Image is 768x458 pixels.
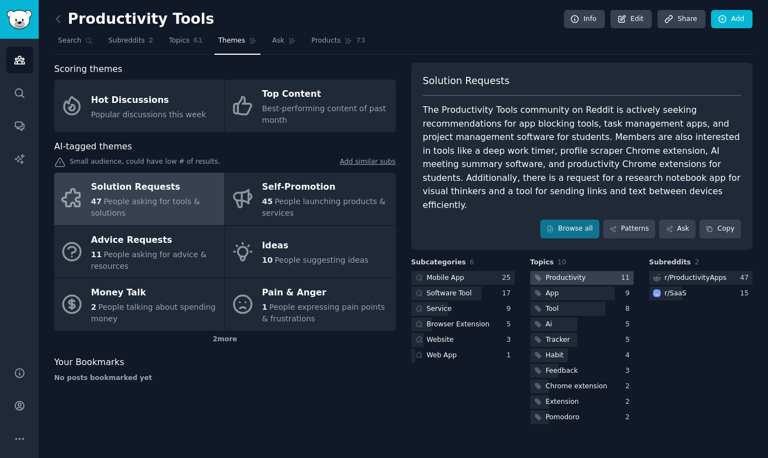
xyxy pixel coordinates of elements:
div: Habit [546,351,564,361]
span: Products [311,36,341,46]
div: r/ SaaS [665,289,687,299]
h2: Productivity Tools [54,11,214,28]
a: Themes [215,32,261,55]
a: Topics61 [165,32,206,55]
div: Tool [546,304,559,314]
a: Search [54,32,97,55]
a: Money Talk2People talking about spending money [54,278,224,331]
a: Self-Promotion45People launching products & services [225,173,395,225]
a: Tool8 [530,302,634,316]
span: Popular discussions this week [91,110,206,119]
div: 47 [740,273,753,283]
div: Pomodoro [546,413,579,423]
div: Chrome extension [546,382,608,392]
div: r/ ProductivityApps [665,273,727,283]
span: 73 [356,36,365,46]
a: Add similar subs [340,157,396,169]
div: 25 [502,273,515,283]
a: Info [564,10,605,29]
span: Your Bookmarks [54,356,124,369]
div: Extension [546,397,579,407]
a: Tracker5 [530,333,634,347]
span: 2 [149,36,154,46]
span: Best-performing content of past month [262,104,386,124]
div: Software Tool [427,289,472,299]
span: 11 [91,250,102,259]
a: Extension2 [530,395,634,409]
span: Subcategories [411,258,466,268]
span: 2 [91,303,97,311]
a: Ideas10People suggesting ideas [225,226,395,278]
span: 45 [262,197,273,206]
span: People suggesting ideas [275,256,369,264]
div: Web App [427,351,457,361]
span: Solution Requests [423,74,510,88]
span: Topics [169,36,189,46]
span: AI-tagged themes [54,140,132,154]
a: SaaSr/SaaS15 [649,287,753,300]
div: 8 [625,304,634,314]
a: Products73 [307,32,369,55]
div: 3 [506,335,515,345]
a: Browse all [540,220,599,238]
div: Hot Discussions [91,91,206,109]
div: Service [427,304,452,314]
a: Feedback3 [530,364,634,378]
button: Copy [699,220,741,238]
div: 9 [625,289,634,299]
span: 1 [262,303,268,311]
a: Edit [610,10,652,29]
a: Patterns [603,220,655,238]
div: Mobile App [427,273,464,283]
div: 15 [740,289,753,299]
span: People talking about spending money [91,303,216,323]
div: Self-Promotion [262,179,390,196]
a: App9 [530,287,634,300]
div: 5 [625,320,634,330]
a: Add [711,10,753,29]
a: Top ContentBest-performing content of past month [225,80,395,132]
div: 3 [625,366,634,376]
span: Subreddits [649,258,691,268]
span: People launching products & services [262,197,385,217]
a: Software Tool17 [411,287,515,300]
span: People asking for tools & solutions [91,197,200,217]
div: App [546,289,559,299]
a: Pain & Anger1People expressing pain points & frustrations [225,278,395,331]
a: Productivity11 [530,271,634,285]
span: 2 [694,258,699,266]
div: 9 [506,304,515,314]
div: Productivity [546,273,586,283]
div: 11 [621,273,634,283]
a: Ask [268,32,300,55]
div: Ideas [262,237,369,255]
span: Themes [218,36,245,46]
a: Ai5 [530,318,634,331]
div: Money Talk [91,284,219,302]
a: Service9 [411,302,515,316]
div: Solution Requests [91,179,219,196]
span: 10 [557,258,566,266]
div: 4 [625,351,634,361]
div: Browser Extension [427,320,490,330]
span: 61 [194,36,203,46]
a: Browser Extension5 [411,318,515,331]
div: 2 more [54,331,396,348]
div: Feedback [546,366,578,376]
a: Website3 [411,333,515,347]
img: SaaS [653,289,661,297]
span: Topics [530,258,554,268]
div: No posts bookmarked yet [54,373,396,383]
a: Chrome extension2 [530,379,634,393]
span: People asking for advice & resources [91,250,207,270]
img: GummySearch logo [7,10,32,29]
span: Search [58,36,81,46]
div: Small audience, could have low # of results. [54,157,396,169]
div: 1 [506,351,515,361]
div: 2 [625,413,634,423]
div: 5 [625,335,634,345]
span: Ask [272,36,284,46]
a: Share [657,10,705,29]
a: Solution Requests47People asking for tools & solutions [54,173,224,225]
div: 17 [502,289,515,299]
